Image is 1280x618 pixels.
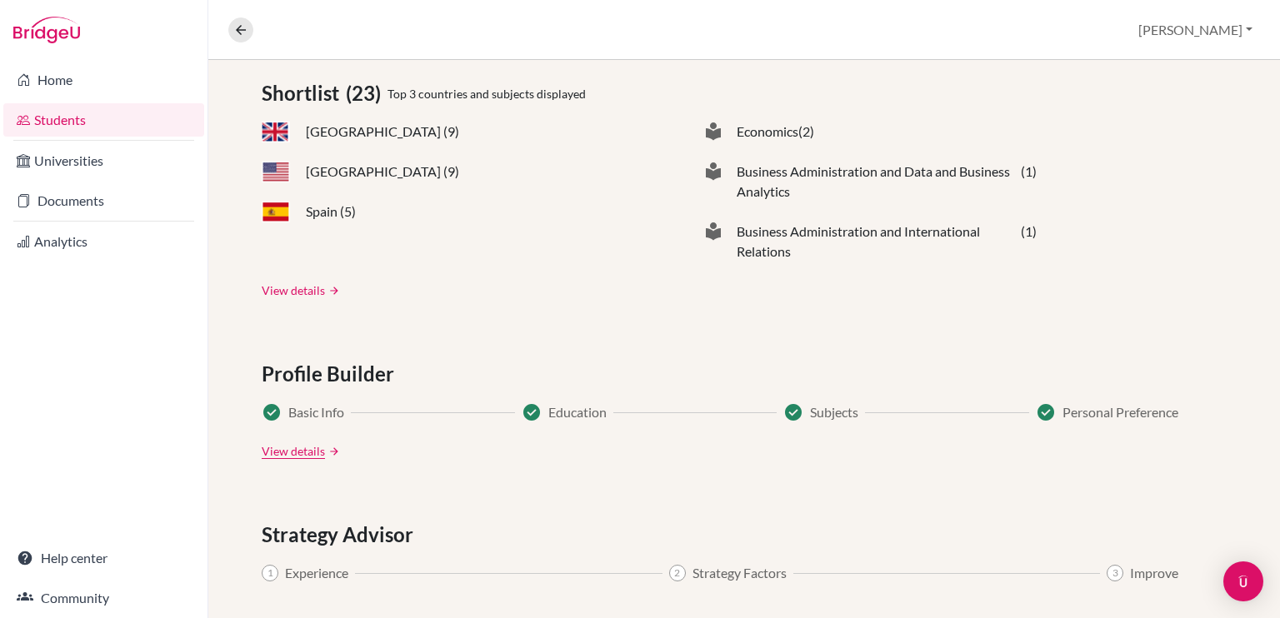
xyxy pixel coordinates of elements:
[1062,402,1178,422] span: Personal Preference
[703,222,723,262] span: local_library
[1036,402,1056,422] span: Success
[13,17,80,43] img: Bridge-U
[3,581,204,615] a: Community
[262,565,278,581] span: 1
[262,282,325,299] a: View details
[262,162,290,182] span: US
[262,122,290,142] span: GB
[3,63,204,97] a: Home
[669,565,686,581] span: 2
[288,402,344,422] span: Basic Info
[783,402,803,422] span: Success
[810,402,858,422] span: Subjects
[1130,563,1178,583] span: Improve
[692,563,787,583] span: Strategy Factors
[522,402,542,422] span: Success
[3,541,204,575] a: Help center
[548,402,607,422] span: Education
[737,222,1021,262] span: Business Administration and International Relations
[798,122,814,142] span: (2)
[325,446,340,457] a: arrow_forward
[1021,162,1037,202] span: (1)
[737,122,798,142] span: Economics
[306,162,459,182] span: [GEOGRAPHIC_DATA] (9)
[346,78,387,108] span: (23)
[1131,14,1260,46] button: [PERSON_NAME]
[262,78,346,108] span: Shortlist
[306,122,459,142] span: [GEOGRAPHIC_DATA] (9)
[737,162,1021,202] span: Business Administration and Data and Business Analytics
[703,122,723,142] span: local_library
[262,359,401,389] span: Profile Builder
[306,202,356,222] span: Spain (5)
[3,103,204,137] a: Students
[1021,222,1037,262] span: (1)
[262,402,282,422] span: Success
[262,520,420,550] span: Strategy Advisor
[1223,561,1263,601] div: Open Intercom Messenger
[3,225,204,258] a: Analytics
[285,563,348,583] span: Experience
[325,285,340,297] a: arrow_forward
[3,184,204,217] a: Documents
[703,162,723,202] span: local_library
[3,144,204,177] a: Universities
[262,202,290,222] span: ES
[1107,565,1123,581] span: 3
[262,442,325,460] a: View details
[387,85,586,102] span: Top 3 countries and subjects displayed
